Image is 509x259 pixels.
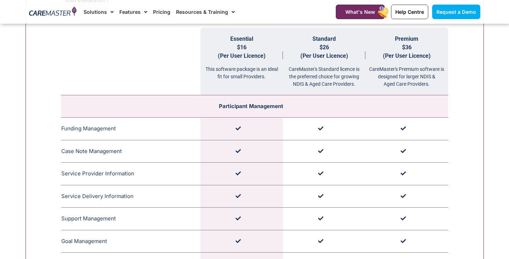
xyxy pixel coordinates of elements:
[61,163,200,185] td: Service Provider Information
[219,103,283,109] span: Participant Management
[176,24,271,40] a: Training & Onboarding
[391,5,428,19] a: Help Centre
[366,60,448,88] div: CareMaster's Premium software is designed for larger NDIS & Aged Care Providers.
[61,230,200,253] td: Goal Management
[176,24,272,73] ul: Resources & Training
[61,185,200,208] td: Service Delivery Information
[300,44,348,59] span: $26 (Per User Licence)
[29,7,77,17] img: CareMaster Logo
[336,5,385,19] a: What's New
[176,57,271,73] a: Help Centre
[366,28,448,95] th: Premium
[432,5,480,19] a: Request a Demo
[383,44,431,59] span: $36 (Per User Licence)
[283,60,366,88] div: CareMaster's Standard licence is the preferred choice for growing NDIS & Aged Care Providers.
[283,28,366,95] th: Standard
[61,118,200,140] td: Funding Management
[395,9,424,15] span: Help Centre
[61,140,200,163] td: Case Note Management
[176,40,271,57] a: NDIS Software News & Articles
[436,9,476,15] span: Request a Demo
[345,9,375,15] span: What's New
[61,208,200,230] td: Support Management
